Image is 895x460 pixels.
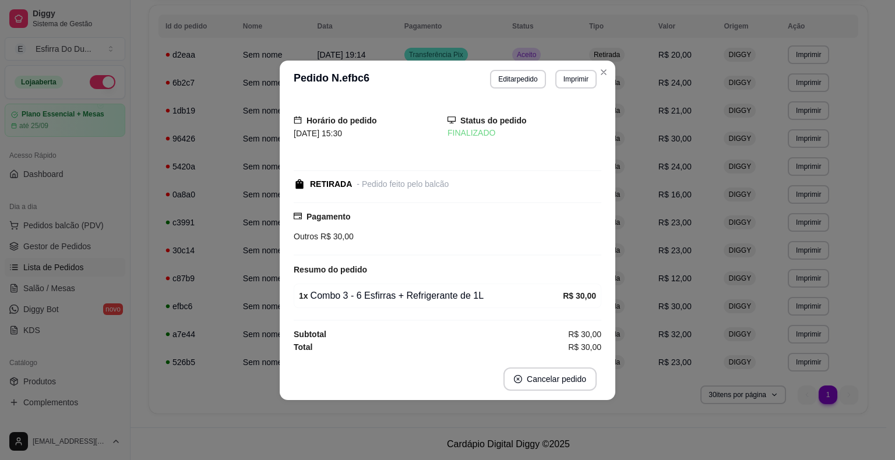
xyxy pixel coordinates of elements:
[294,116,302,124] span: calendar
[294,265,367,274] strong: Resumo do pedido
[357,178,449,190] div: - Pedido feito pelo balcão
[503,367,597,391] button: close-circleCancelar pedido
[294,129,342,138] span: [DATE] 15:30
[460,116,527,125] strong: Status do pedido
[294,342,312,352] strong: Total
[318,232,354,241] span: R$ 30,00
[306,212,350,221] strong: Pagamento
[568,328,601,341] span: R$ 30,00
[563,291,596,300] strong: R$ 30,00
[514,375,522,383] span: close-circle
[294,232,318,241] span: Outros
[447,116,456,124] span: desktop
[568,341,601,353] span: R$ 30,00
[447,127,601,139] div: FINALIZADO
[299,289,563,303] div: Combo 3 - 6 Esfirras + Refrigerante de 1L
[555,70,597,89] button: Imprimir
[594,63,613,82] button: Close
[294,330,326,339] strong: Subtotal
[299,291,308,300] strong: 1 x
[294,212,302,220] span: credit-card
[490,70,545,89] button: Editarpedido
[294,70,369,89] h3: Pedido N. efbc6
[310,178,352,190] div: RETIRADA
[306,116,377,125] strong: Horário do pedido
